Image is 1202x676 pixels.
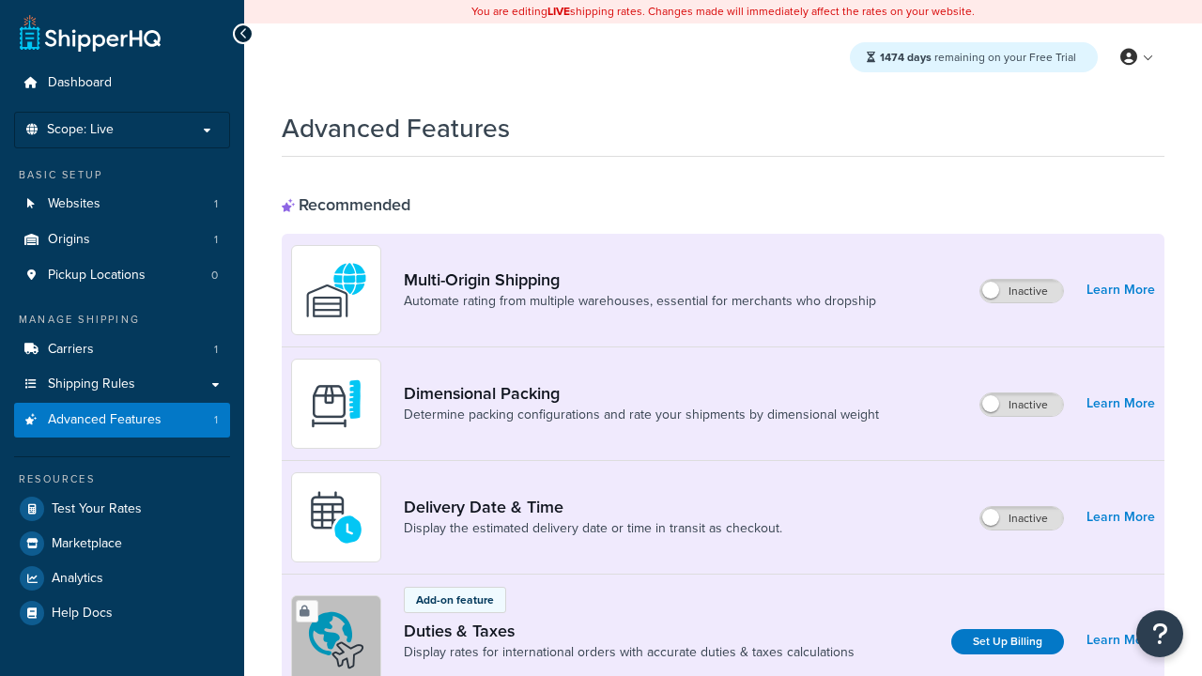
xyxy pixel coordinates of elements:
[14,187,230,222] a: Websites1
[214,232,218,248] span: 1
[14,223,230,257] li: Origins
[14,367,230,402] a: Shipping Rules
[48,412,162,428] span: Advanced Features
[48,342,94,358] span: Carriers
[14,332,230,367] a: Carriers1
[14,561,230,595] a: Analytics
[52,536,122,552] span: Marketplace
[303,371,369,437] img: DTVBYsAAAAAASUVORK5CYII=
[880,49,932,66] strong: 1474 days
[404,406,879,424] a: Determine packing configurations and rate your shipments by dimensional weight
[48,268,146,284] span: Pickup Locations
[303,257,369,323] img: WatD5o0RtDAAAAAElFTkSuQmCC
[14,492,230,526] a: Test Your Rates
[880,49,1076,66] span: remaining on your Free Trial
[14,312,230,328] div: Manage Shipping
[404,497,782,517] a: Delivery Date & Time
[404,269,876,290] a: Multi-Origin Shipping
[14,527,230,561] a: Marketplace
[1086,504,1155,530] a: Learn More
[980,507,1063,530] label: Inactive
[48,376,135,392] span: Shipping Rules
[214,196,218,212] span: 1
[14,167,230,183] div: Basic Setup
[951,629,1064,654] a: Set Up Billing
[14,596,230,630] a: Help Docs
[980,280,1063,302] label: Inactive
[14,66,230,100] a: Dashboard
[303,484,369,550] img: gfkeb5ejjkALwAAAABJRU5ErkJggg==
[404,383,879,404] a: Dimensional Packing
[1086,627,1155,653] a: Learn More
[282,194,410,215] div: Recommended
[52,606,113,622] span: Help Docs
[214,342,218,358] span: 1
[48,75,112,91] span: Dashboard
[1086,391,1155,417] a: Learn More
[404,519,782,538] a: Display the estimated delivery date or time in transit as checkout.
[47,122,114,138] span: Scope: Live
[416,591,494,608] p: Add-on feature
[14,332,230,367] li: Carriers
[980,393,1063,416] label: Inactive
[14,471,230,487] div: Resources
[52,501,142,517] span: Test Your Rates
[48,232,90,248] span: Origins
[14,403,230,438] li: Advanced Features
[14,258,230,293] li: Pickup Locations
[282,110,510,146] h1: Advanced Features
[1136,610,1183,657] button: Open Resource Center
[404,643,855,662] a: Display rates for international orders with accurate duties & taxes calculations
[48,196,100,212] span: Websites
[404,292,876,311] a: Automate rating from multiple warehouses, essential for merchants who dropship
[14,187,230,222] li: Websites
[14,258,230,293] a: Pickup Locations0
[14,403,230,438] a: Advanced Features1
[214,412,218,428] span: 1
[211,268,218,284] span: 0
[14,223,230,257] a: Origins1
[404,621,855,641] a: Duties & Taxes
[1086,277,1155,303] a: Learn More
[52,571,103,587] span: Analytics
[547,3,570,20] b: LIVE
